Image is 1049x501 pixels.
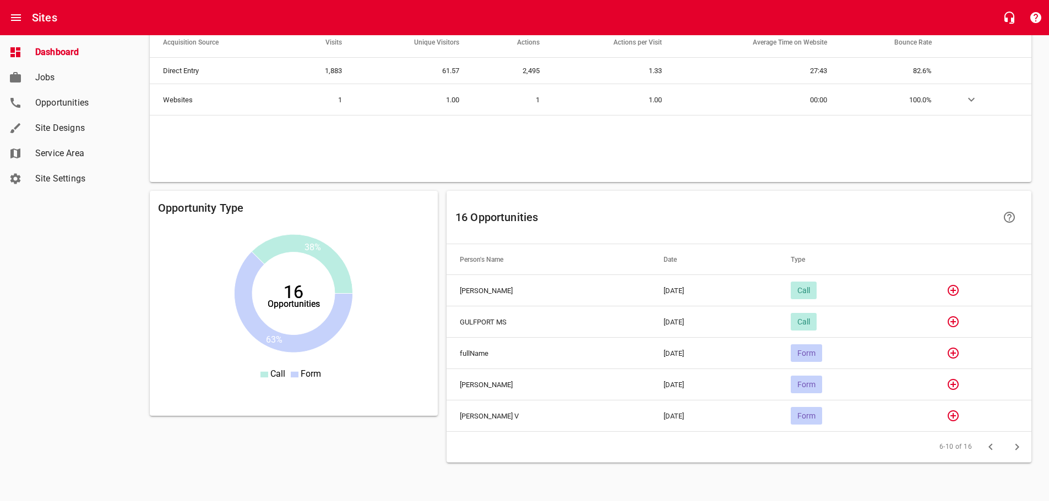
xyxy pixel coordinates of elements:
[650,306,778,338] td: [DATE]
[675,84,840,115] td: 00:00
[35,122,119,135] span: Site Designs
[791,380,822,389] span: Form
[447,338,650,369] td: fullName
[996,204,1023,230] a: Learn more about your Opportunities
[284,27,355,58] th: Visits
[791,344,822,362] div: Form
[472,84,553,115] td: 1
[791,286,817,295] span: Call
[650,400,778,432] td: [DATE]
[791,313,817,331] div: Call
[35,147,119,160] span: Service Area
[791,349,822,357] span: Form
[675,58,840,84] td: 27:43
[650,338,778,369] td: [DATE]
[553,58,676,84] td: 1.33
[840,84,945,115] td: 100.0%
[35,96,119,109] span: Opportunities
[791,411,822,420] span: Form
[939,442,972,453] span: 6-10 of 16
[447,244,650,275] th: Person's Name
[1023,4,1049,31] button: Support Portal
[791,376,822,393] div: Form
[301,368,321,379] span: Form
[150,27,284,58] th: Acquisition Source
[267,334,283,345] text: 63%
[284,84,355,115] td: 1
[35,71,119,84] span: Jobs
[447,400,650,432] td: [PERSON_NAME] V
[996,4,1023,31] button: Live Chat
[447,275,650,306] td: [PERSON_NAME]
[791,407,822,425] div: Form
[650,275,778,306] td: [DATE]
[35,172,119,185] span: Site Settings
[840,58,945,84] td: 82.6%
[305,241,321,252] text: 38%
[32,9,57,26] h6: Sites
[284,58,355,84] td: 1,883
[840,27,945,58] th: Bounce Rate
[472,27,553,58] th: Actions
[553,27,676,58] th: Actions per Visit
[553,84,676,115] td: 1.00
[268,299,320,309] text: Opportunities
[455,208,994,226] h6: 16 Opportunities
[355,58,472,84] td: 61.57
[791,282,817,299] div: Call
[35,46,119,59] span: Dashboard
[650,369,778,400] td: [DATE]
[270,368,285,379] span: Call
[650,244,778,275] th: Date
[791,317,817,326] span: Call
[3,4,29,31] button: Open drawer
[355,84,472,115] td: 1.00
[778,244,927,275] th: Type
[150,58,284,84] td: Direct Entry
[284,282,303,302] text: 16
[472,58,553,84] td: 2,495
[150,84,284,115] td: Websites
[447,306,650,338] td: GULFPORT MS
[158,199,430,217] h6: Opportunity Type
[355,27,472,58] th: Unique Visitors
[675,27,840,58] th: Average Time on Website
[447,369,650,400] td: [PERSON_NAME]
